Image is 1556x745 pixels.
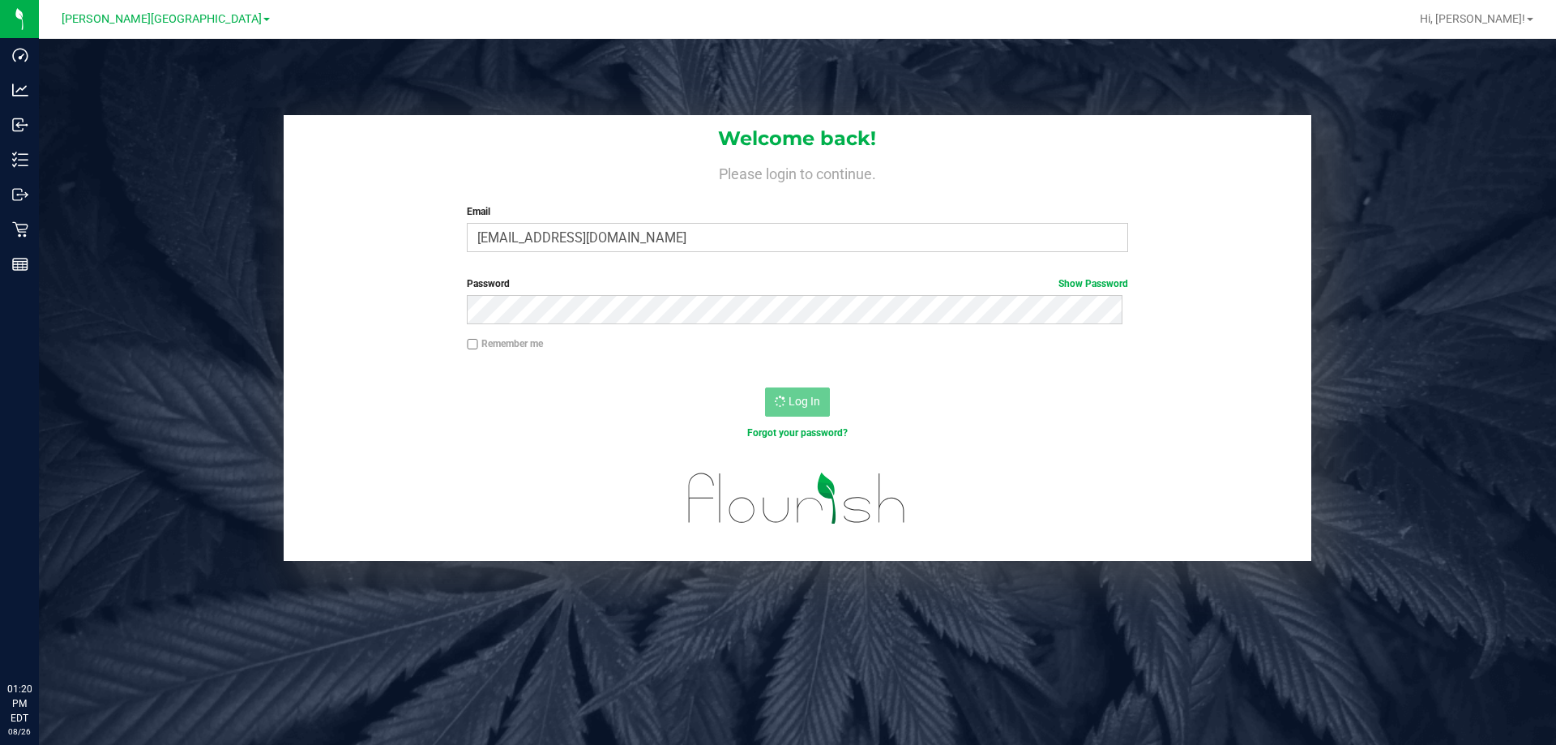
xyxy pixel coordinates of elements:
[62,12,262,26] span: [PERSON_NAME][GEOGRAPHIC_DATA]
[1420,12,1525,25] span: Hi, [PERSON_NAME]!
[12,47,28,63] inline-svg: Dashboard
[12,186,28,203] inline-svg: Outbound
[12,117,28,133] inline-svg: Inbound
[284,128,1311,149] h1: Welcome back!
[12,82,28,98] inline-svg: Analytics
[467,339,478,350] input: Remember me
[284,162,1311,182] h4: Please login to continue.
[7,726,32,738] p: 08/26
[467,336,543,351] label: Remember me
[12,256,28,272] inline-svg: Reports
[7,682,32,726] p: 01:20 PM EDT
[467,204,1127,219] label: Email
[467,278,510,289] span: Password
[1058,278,1128,289] a: Show Password
[747,427,848,439] a: Forgot your password?
[789,395,820,408] span: Log In
[12,221,28,238] inline-svg: Retail
[669,457,925,540] img: flourish_logo.svg
[765,387,830,417] button: Log In
[12,152,28,168] inline-svg: Inventory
